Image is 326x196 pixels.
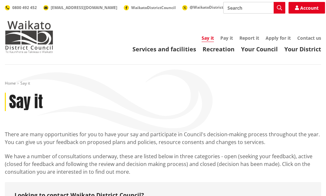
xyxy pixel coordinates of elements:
span: WaikatoDistrictCouncil [131,5,176,10]
span: [EMAIL_ADDRESS][DOMAIN_NAME] [51,5,117,10]
a: Your District [284,45,321,53]
a: Home [5,80,16,86]
span: 0800 492 452 [12,5,37,10]
a: Services and facilities [132,45,196,53]
iframe: Messenger Launcher [296,169,320,192]
a: Say it [202,35,214,42]
a: Recreation [203,45,235,53]
a: [EMAIL_ADDRESS][DOMAIN_NAME] [43,5,117,10]
a: Your Council [241,45,278,53]
img: Waikato District Council - Te Kaunihera aa Takiwaa o Waikato [5,21,53,53]
p: We have a number of consultations underway, these are listed below in three categories - open (se... [5,152,321,176]
a: Account [289,2,325,14]
a: @WaikatoDistrict [182,5,223,10]
span: Say it [20,80,30,86]
nav: breadcrumb [5,81,321,86]
input: Search input [223,2,285,14]
a: 0800 492 452 [5,5,37,10]
a: Pay it [220,35,233,41]
a: Apply for it [266,35,291,41]
span: @WaikatoDistrict [190,5,223,10]
p: There are many opportunities for you to have your say and participate in Council's decision-makin... [5,130,321,146]
a: Report it [239,35,259,41]
h1: Say it [9,93,43,111]
a: WaikatoDistrictCouncil [124,5,176,10]
a: Contact us [297,35,321,41]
